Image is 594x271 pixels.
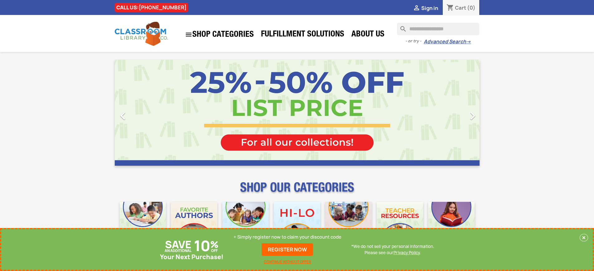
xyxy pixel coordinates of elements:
i:  [185,31,192,38]
img: CLC_Teacher_Resources_Mobile.jpg [377,202,423,248]
img: Classroom Library Company [115,22,168,46]
a: Advanced Search→ [424,39,471,45]
input: Search [397,23,479,35]
ul: Carousel container [115,60,480,166]
a: Fulfillment Solutions [258,29,347,41]
span: (0) [467,4,476,11]
span: Cart [455,4,466,11]
i:  [115,108,131,124]
a: About Us [348,29,388,41]
i:  [413,5,420,12]
a: Previous [115,60,170,166]
div: CALL US: [115,3,188,12]
span: Sign in [421,5,438,12]
img: CLC_Fiction_Nonfiction_Mobile.jpg [325,202,372,248]
a: SHOP CATEGORIES [182,28,257,41]
i: shopping_cart [447,4,454,12]
a:  Sign in [413,5,438,12]
img: CLC_Favorite_Authors_Mobile.jpg [171,202,217,248]
img: CLC_Phonics_And_Decodables_Mobile.jpg [222,202,269,248]
span: → [466,39,471,45]
span: - or try - [405,38,424,44]
i:  [465,108,481,124]
i: search [397,23,404,30]
img: CLC_Bulk_Mobile.jpg [120,202,166,248]
img: CLC_Dyslexia_Mobile.jpg [428,202,475,248]
a: [PHONE_NUMBER] [139,4,186,11]
img: CLC_HiLo_Mobile.jpg [274,202,320,248]
a: Next [425,60,480,166]
p: SHOP OUR CATEGORIES [115,186,480,197]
